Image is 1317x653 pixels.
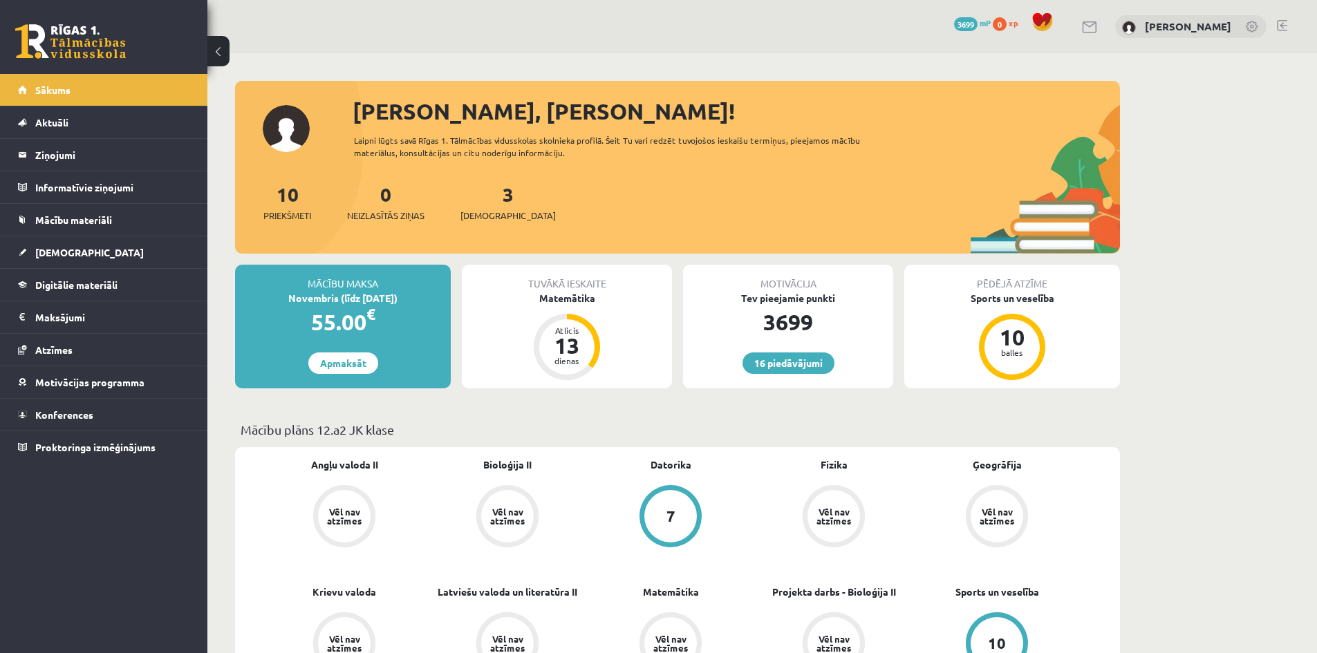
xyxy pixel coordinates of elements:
[651,457,691,472] a: Datorika
[426,485,589,550] a: Vēl nav atzīmes
[35,116,68,129] span: Aktuāli
[325,634,364,652] div: Vēl nav atzīmes
[991,348,1033,357] div: balles
[35,408,93,421] span: Konferences
[311,457,378,472] a: Angļu valoda II
[241,420,1114,439] p: Mācību plāns 12.a2 JK klase
[18,74,190,106] a: Sākums
[35,441,156,453] span: Proktoringa izmēģinājums
[263,182,311,223] a: 10Priekšmeti
[643,585,699,599] a: Matemātika
[666,509,675,524] div: 7
[35,84,71,96] span: Sākums
[954,17,991,28] a: 3699 mP
[462,265,672,291] div: Tuvākā ieskaite
[904,265,1120,291] div: Pēdējā atzīme
[325,507,364,525] div: Vēl nav atzīmes
[18,139,190,171] a: Ziņojumi
[263,485,426,550] a: Vēl nav atzīmes
[460,182,556,223] a: 3[DEMOGRAPHIC_DATA]
[821,457,848,472] a: Fizika
[18,236,190,268] a: [DEMOGRAPHIC_DATA]
[35,214,112,226] span: Mācību materiāli
[683,305,893,339] div: 3699
[35,139,190,171] legend: Ziņojumi
[1009,17,1018,28] span: xp
[488,507,527,525] div: Vēl nav atzīmes
[589,485,752,550] a: 7
[904,291,1120,382] a: Sports un veselība 10 balles
[980,17,991,28] span: mP
[483,457,532,472] a: Bioloģija II
[366,304,375,324] span: €
[18,106,190,138] a: Aktuāli
[438,585,577,599] a: Latviešu valoda un literatūra II
[35,376,144,388] span: Motivācijas programma
[546,357,588,365] div: dienas
[978,507,1016,525] div: Vēl nav atzīmes
[772,585,896,599] a: Projekta darbs - Bioloģija II
[35,343,73,356] span: Atzīmes
[742,352,834,374] a: 16 piedāvājumi
[488,634,527,652] div: Vēl nav atzīmes
[18,334,190,366] a: Atzīmes
[347,182,424,223] a: 0Neizlasītās ziņas
[993,17,1025,28] a: 0 xp
[904,291,1120,305] div: Sports un veselība
[235,305,451,339] div: 55.00
[683,291,893,305] div: Tev pieejamie punkti
[235,291,451,305] div: Novembris (līdz [DATE])
[460,209,556,223] span: [DEMOGRAPHIC_DATA]
[347,209,424,223] span: Neizlasītās ziņas
[651,634,690,652] div: Vēl nav atzīmes
[915,485,1078,550] a: Vēl nav atzīmes
[1145,19,1231,33] a: [PERSON_NAME]
[973,457,1022,472] a: Ģeogrāfija
[988,636,1006,651] div: 10
[546,326,588,334] div: Atlicis
[18,204,190,236] a: Mācību materiāli
[35,278,118,291] span: Digitālie materiāli
[353,95,1120,128] div: [PERSON_NAME], [PERSON_NAME]!
[263,209,311,223] span: Priekšmeti
[15,24,126,59] a: Rīgas 1. Tālmācības vidusskola
[312,585,376,599] a: Krievu valoda
[954,17,978,31] span: 3699
[18,269,190,301] a: Digitālie materiāli
[18,399,190,430] a: Konferences
[308,352,378,374] a: Apmaksāt
[462,291,672,382] a: Matemātika Atlicis 13 dienas
[354,134,885,159] div: Laipni lūgts savā Rīgas 1. Tālmācības vidusskolas skolnieka profilā. Šeit Tu vari redzēt tuvojošo...
[18,366,190,398] a: Motivācijas programma
[993,17,1007,31] span: 0
[1122,21,1136,35] img: Rita Margarita Metuzāle
[235,265,451,291] div: Mācību maksa
[814,634,853,652] div: Vēl nav atzīmes
[18,301,190,333] a: Maksājumi
[955,585,1039,599] a: Sports un veselība
[814,507,853,525] div: Vēl nav atzīmes
[683,265,893,291] div: Motivācija
[752,485,915,550] a: Vēl nav atzīmes
[35,246,144,258] span: [DEMOGRAPHIC_DATA]
[35,301,190,333] legend: Maksājumi
[991,326,1033,348] div: 10
[462,291,672,305] div: Matemātika
[18,171,190,203] a: Informatīvie ziņojumi
[546,334,588,357] div: 13
[18,431,190,463] a: Proktoringa izmēģinājums
[35,171,190,203] legend: Informatīvie ziņojumi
